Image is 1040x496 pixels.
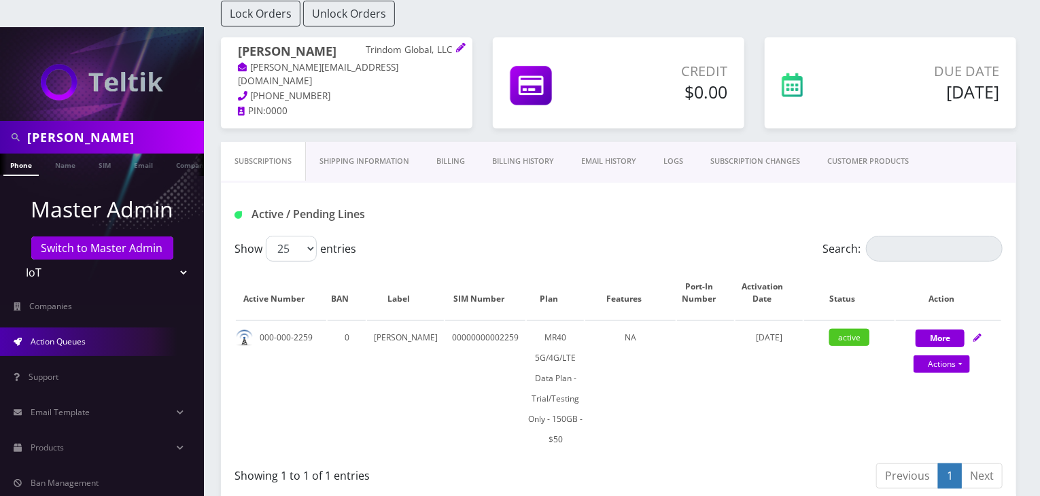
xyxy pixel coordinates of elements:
th: Label: activate to sort column ascending [367,267,444,319]
span: Email Template [31,406,90,418]
input: Search: [866,236,1003,262]
label: Search: [822,236,1003,262]
h5: $0.00 [609,82,727,102]
div: Showing 1 to 1 of 1 entries [235,462,608,484]
a: EMAIL HISTORY [568,142,650,181]
a: LOGS [650,142,697,181]
td: NA [585,320,676,457]
a: Billing History [479,142,568,181]
span: Action Queues [31,336,86,347]
p: Credit [609,61,727,82]
a: Previous [876,463,939,489]
span: [PHONE_NUMBER] [251,90,331,102]
th: Port-In Number: activate to sort column ascending [677,267,734,319]
span: active [829,329,869,346]
p: Due Date [861,61,999,82]
td: MR40 5G/4G/LTE Data Plan - Trial/Testing Only - 150GB - $50 [527,320,584,457]
img: default.png [236,330,253,347]
a: Name [48,154,82,175]
h1: [PERSON_NAME] [238,44,455,60]
a: SIM [92,154,118,175]
h1: Active / Pending Lines [235,208,477,221]
a: CUSTOMER PRODUCTS [814,142,922,181]
span: Support [29,371,58,383]
a: [PERSON_NAME][EMAIL_ADDRESS][DOMAIN_NAME] [238,61,399,88]
th: Active Number: activate to sort column ascending [236,267,326,319]
img: Active / Pending Lines [235,211,242,219]
a: Actions [914,355,970,373]
th: Activation Date: activate to sort column ascending [735,267,803,319]
a: Shipping Information [306,142,423,181]
a: Email [127,154,160,175]
a: Subscriptions [221,142,306,181]
a: Phone [3,154,39,176]
th: Plan: activate to sort column ascending [527,267,584,319]
span: Products [31,442,64,453]
span: 0000 [266,105,288,117]
input: Search in Company [27,124,201,150]
p: Trindom Global, LLC [366,44,455,56]
td: 0 [328,320,366,457]
img: IoT [41,64,163,101]
button: More [916,330,965,347]
a: Billing [423,142,479,181]
span: Companies [30,300,73,312]
th: SIM Number: activate to sort column ascending [445,267,525,319]
td: [PERSON_NAME] [367,320,444,457]
th: Status: activate to sort column ascending [804,267,895,319]
a: Company [169,154,215,175]
a: Switch to Master Admin [31,236,173,260]
td: 000-000-2259 [236,320,326,457]
a: SUBSCRIPTION CHANGES [697,142,814,181]
button: Unlock Orders [303,1,395,26]
label: Show entries [235,236,356,262]
h5: [DATE] [861,82,999,102]
th: Action: activate to sort column ascending [896,267,1001,319]
th: BAN: activate to sort column ascending [328,267,366,319]
a: PIN: [238,105,266,118]
a: Next [961,463,1003,489]
select: Showentries [266,236,317,262]
span: [DATE] [756,332,782,343]
th: Features: activate to sort column ascending [585,267,676,319]
a: 1 [938,463,962,489]
button: Lock Orders [221,1,300,26]
span: Ban Management [31,477,99,489]
td: 00000000002259 [445,320,525,457]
